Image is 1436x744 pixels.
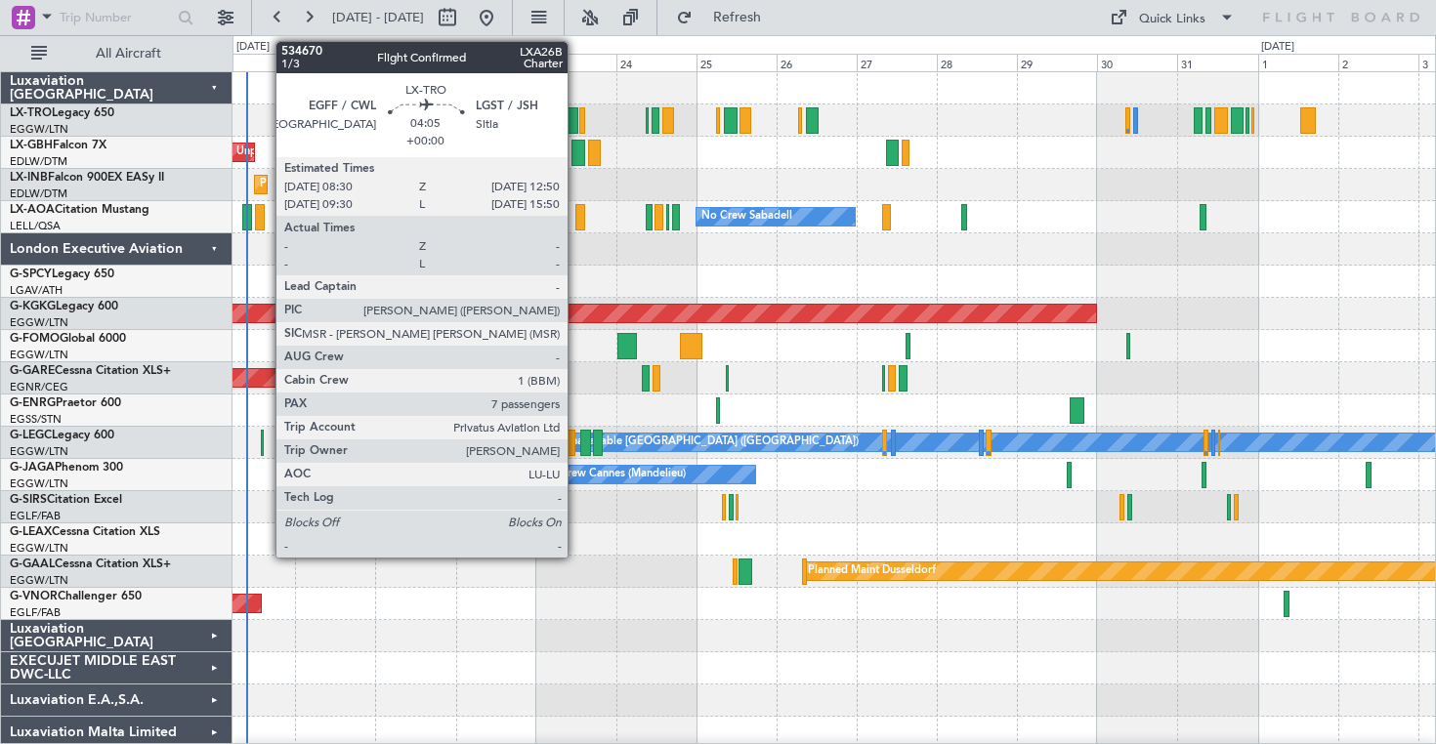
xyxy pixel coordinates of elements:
[697,54,777,71] div: 25
[327,428,635,457] div: Planned Maint [GEOGRAPHIC_DATA] ([GEOGRAPHIC_DATA])
[215,54,295,71] div: 19
[10,348,68,362] a: EGGW/LTN
[808,557,936,586] div: Planned Maint Dusseldorf
[10,140,53,151] span: LX-GBH
[10,269,114,280] a: G-SPCYLegacy 650
[60,3,172,32] input: Trip Number
[10,430,52,441] span: G-LEGC
[777,54,857,71] div: 26
[10,204,55,216] span: LX-AOA
[10,591,142,602] a: G-VNORChallenger 650
[10,122,68,137] a: EGGW/LTN
[10,412,62,427] a: EGSS/STN
[10,476,68,491] a: EGGW/LTN
[21,38,212,69] button: All Aircraft
[10,462,123,474] a: G-JAGAPhenom 300
[1338,54,1418,71] div: 2
[10,397,56,409] span: G-ENRG
[1177,54,1257,71] div: 31
[536,54,616,71] div: 23
[1097,54,1177,71] div: 30
[10,397,121,409] a: G-ENRGPraetor 600
[10,541,68,556] a: EGGW/LTN
[10,315,68,330] a: EGGW/LTN
[10,430,114,441] a: G-LEGCLegacy 600
[1100,2,1245,33] button: Quick Links
[10,494,47,506] span: G-SIRS
[337,202,428,231] div: No Crew Sabadell
[10,605,61,620] a: EGLF/FAB
[236,138,558,167] div: Unplanned Maint [GEOGRAPHIC_DATA] ([GEOGRAPHIC_DATA])
[456,54,536,71] div: 22
[260,170,421,199] div: Planned Maint Geneva (Cointrin)
[236,39,270,56] div: [DATE]
[857,54,937,71] div: 27
[1017,54,1097,71] div: 29
[375,54,455,71] div: 21
[10,154,67,169] a: EDLW/DTM
[10,107,52,119] span: LX-TRO
[10,573,68,588] a: EGGW/LTN
[10,301,56,312] span: G-KGKG
[1139,10,1205,29] div: Quick Links
[332,9,424,26] span: [DATE] - [DATE]
[616,54,697,71] div: 24
[295,54,375,71] div: 20
[10,172,48,184] span: LX-INB
[1261,39,1294,56] div: [DATE]
[10,526,160,538] a: G-LEAXCessna Citation XLS
[10,380,68,394] a: EGNR/CEG
[667,2,784,33] button: Refresh
[10,591,58,602] span: G-VNOR
[51,47,206,61] span: All Aircraft
[10,283,63,298] a: LGAV/ATH
[10,219,61,233] a: LELL/QSA
[10,140,106,151] a: LX-GBHFalcon 7X
[10,107,114,119] a: LX-TROLegacy 650
[10,494,122,506] a: G-SIRSCitation Excel
[937,54,1017,71] div: 28
[541,428,859,457] div: A/C Unavailable [GEOGRAPHIC_DATA] ([GEOGRAPHIC_DATA])
[10,204,149,216] a: LX-AOACitation Mustang
[10,333,126,345] a: G-FOMOGlobal 6000
[10,462,55,474] span: G-JAGA
[697,11,779,24] span: Refresh
[10,526,52,538] span: G-LEAX
[10,558,171,570] a: G-GAALCessna Citation XLS+
[10,365,171,377] a: G-GARECessna Citation XLS+
[10,365,55,377] span: G-GARE
[10,333,60,345] span: G-FOMO
[541,460,686,489] div: No Crew Cannes (Mandelieu)
[701,202,792,231] div: No Crew Sabadell
[10,558,55,570] span: G-GAAL
[487,105,795,135] div: Planned Maint [GEOGRAPHIC_DATA] ([GEOGRAPHIC_DATA])
[10,301,118,312] a: G-KGKGLegacy 600
[10,444,68,459] a: EGGW/LTN
[10,509,61,523] a: EGLF/FAB
[10,172,164,184] a: LX-INBFalcon 900EX EASy II
[1258,54,1338,71] div: 1
[10,269,52,280] span: G-SPCY
[10,186,67,201] a: EDLW/DTM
